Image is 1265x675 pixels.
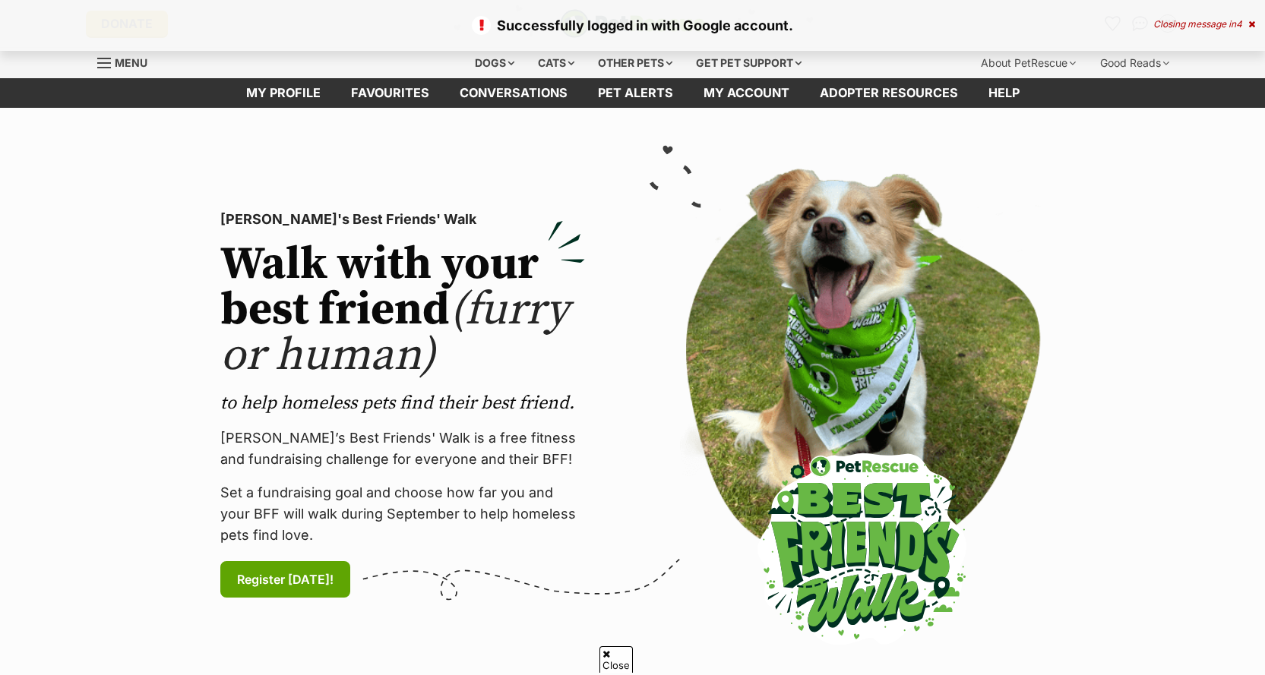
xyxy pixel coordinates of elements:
[231,78,336,108] a: My profile
[583,78,688,108] a: Pet alerts
[587,48,683,78] div: Other pets
[973,78,1035,108] a: Help
[970,48,1086,78] div: About PetRescue
[220,391,585,415] p: to help homeless pets find their best friend.
[805,78,973,108] a: Adopter resources
[97,48,158,75] a: Menu
[1089,48,1180,78] div: Good Reads
[220,482,585,546] p: Set a fundraising goal and choose how far you and your BFF will walk during September to help hom...
[220,209,585,230] p: [PERSON_NAME]'s Best Friends' Walk
[336,78,444,108] a: Favourites
[220,282,569,384] span: (furry or human)
[527,48,585,78] div: Cats
[599,646,633,673] span: Close
[220,561,350,598] a: Register [DATE]!
[220,427,585,470] p: [PERSON_NAME]’s Best Friends' Walk is a free fitness and fundraising challenge for everyone and t...
[115,56,147,69] span: Menu
[220,242,585,379] h2: Walk with your best friend
[464,48,525,78] div: Dogs
[688,78,805,108] a: My account
[237,570,334,588] span: Register [DATE]!
[685,48,812,78] div: Get pet support
[444,78,583,108] a: conversations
